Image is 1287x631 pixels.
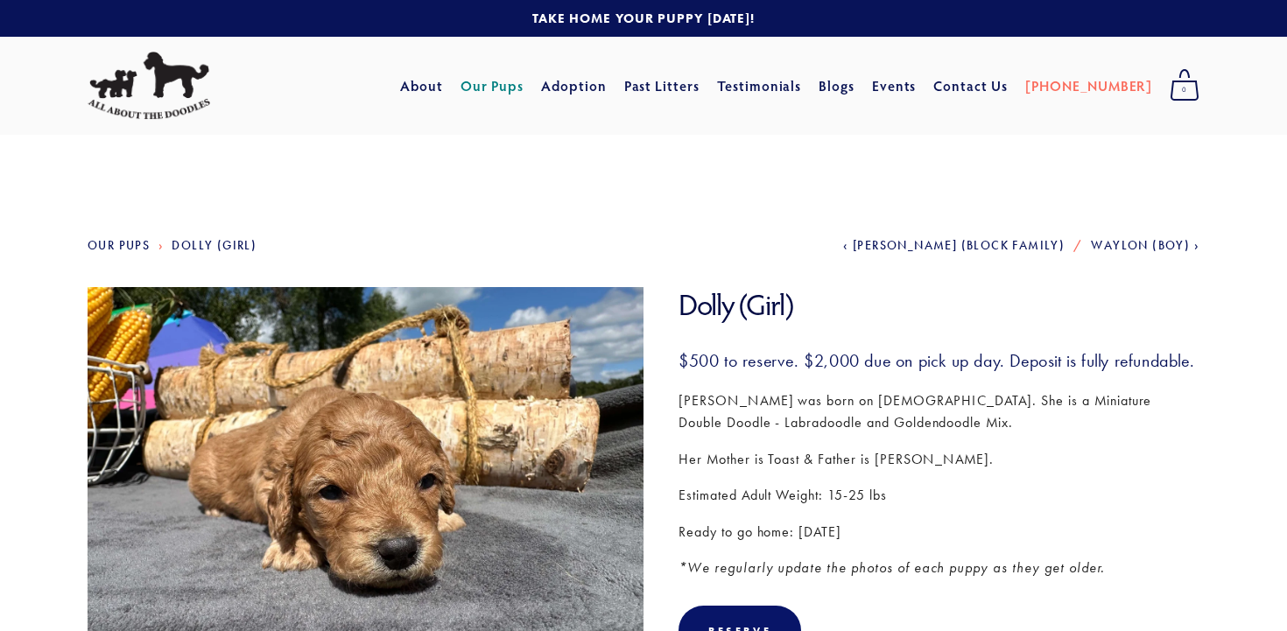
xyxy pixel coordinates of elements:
[872,70,917,102] a: Events
[1170,79,1199,102] span: 0
[1091,238,1190,253] span: Waylon (Boy)
[624,76,700,95] a: Past Litters
[819,70,854,102] a: Blogs
[88,238,150,253] a: Our Pups
[679,448,1199,471] p: Her Mother is Toast & Father is [PERSON_NAME].
[679,389,1199,434] p: [PERSON_NAME] was born on [DEMOGRAPHIC_DATA]. She is a Miniature Double Doodle - Labradoodle and ...
[1091,238,1199,253] a: Waylon (Boy)
[1025,70,1152,102] a: [PHONE_NUMBER]
[679,521,1199,543] p: Ready to go home: [DATE]
[172,238,257,253] a: Dolly (Girl)
[400,70,443,102] a: About
[88,52,210,120] img: All About The Doodles
[679,287,1199,323] h1: Dolly (Girl)
[679,349,1199,372] h3: $500 to reserve. $2,000 due on pick up day. Deposit is fully refundable.
[1161,64,1208,108] a: 0 items in cart
[933,70,1008,102] a: Contact Us
[853,238,1065,253] span: [PERSON_NAME] (Block Family)
[679,484,1199,507] p: Estimated Adult Weight: 15-25 lbs
[541,70,607,102] a: Adoption
[843,238,1065,253] a: [PERSON_NAME] (Block Family)
[461,70,524,102] a: Our Pups
[717,70,802,102] a: Testimonials
[679,559,1105,576] em: *We regularly update the photos of each puppy as they get older.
